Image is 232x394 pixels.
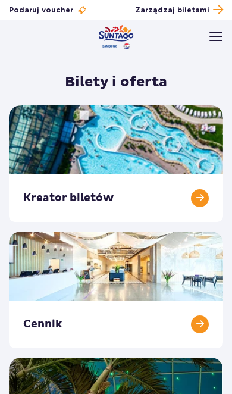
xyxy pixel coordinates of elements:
span: Podaruj voucher [9,5,73,15]
a: Park of Poland [99,25,134,49]
img: Open menu [209,32,222,41]
a: Zarządzaj biletami [135,2,223,18]
h1: Bilety i oferta [9,73,223,91]
span: Zarządzaj biletami [135,5,209,15]
a: Podaruj voucher [9,5,87,15]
